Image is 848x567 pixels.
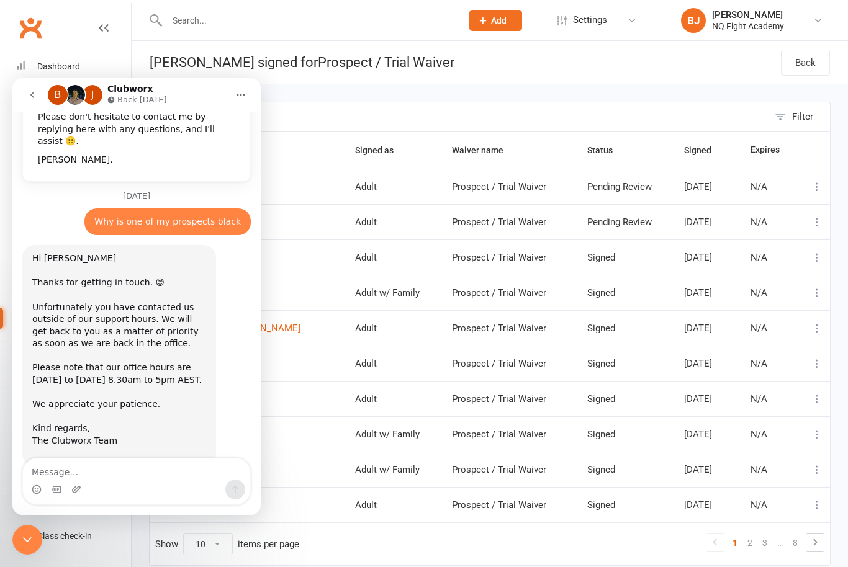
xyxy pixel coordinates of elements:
span: Signed as [355,145,407,155]
a: Back [781,50,830,76]
span: Add [491,16,507,25]
div: Prospect / Trial Waiver [452,288,575,298]
a: 3 [757,534,772,551]
button: Filter [769,102,830,131]
div: Toby says… [10,167,238,416]
div: Prospect / Trial Waiver [452,500,575,511]
span: [DATE] [684,429,712,440]
iframe: Intercom live chat [12,78,261,515]
button: Gif picker [39,406,49,416]
div: Hi [PERSON_NAME]​Thanks for getting in touch. 😊​Unfortunately you have contacted us outside of ou... [10,167,204,388]
div: Prospect / Trial Waiver [452,359,575,369]
div: N/A [751,182,791,192]
td: Adult [350,169,446,204]
span: Signed [684,145,725,155]
td: Adult [350,381,446,416]
div: N/A [751,500,791,511]
span: Settings [573,6,607,34]
td: Signed [582,275,679,310]
td: Adult [350,487,446,522]
span: [DATE] [684,252,712,263]
div: N/A [751,252,791,263]
span: [DATE] [684,181,712,192]
td: Adult w/ Family [350,416,446,452]
input: Search... [163,12,453,29]
button: Send a message… [213,401,233,421]
button: Signed [684,143,725,158]
td: Pending Review [582,169,679,204]
td: Signed [582,310,679,346]
button: Signed as [355,143,407,158]
button: Status [587,143,626,158]
div: items per page [238,539,299,550]
div: Prospect / Trial Waiver [452,217,575,228]
div: N/A [751,394,791,404]
td: Adult [350,310,446,346]
span: Waiver name [452,145,517,155]
div: N/A [751,288,791,298]
textarea: Message… [11,380,238,401]
div: N/A [751,217,791,228]
td: Signed [582,487,679,522]
div: Filter [792,109,813,124]
iframe: Intercom live chat [12,525,42,555]
div: Prospect / Trial Waiver [452,394,575,404]
span: Status [587,145,626,155]
div: BJ [681,8,706,33]
td: Adult w/ Family [350,275,446,310]
td: Signed [582,381,679,416]
span: [DATE] [684,393,712,404]
span: [DATE] [684,217,712,228]
div: Class check-in [37,531,92,541]
input: Search by contact [150,102,769,131]
button: Upload attachment [59,406,69,416]
div: N/A [751,323,791,334]
div: NQ Fight Academy [712,20,784,32]
a: 2 [742,534,757,551]
td: Adult [350,204,446,239]
td: Signed [582,452,679,487]
div: N/A [751,465,791,475]
span: [DATE] [684,287,712,298]
span: [DATE] [684,499,712,511]
div: Show [155,533,299,555]
span: [DATE] [684,358,712,369]
a: Class kiosk mode [16,522,131,550]
button: Waiver name [452,143,517,158]
a: 8 [788,534,803,551]
button: Emoji picker [19,406,29,416]
a: Dashboard [16,53,131,81]
div: Hi [PERSON_NAME] ​ Thanks for getting in touch. 😊 ​ Unfortunately you have contacted us outside o... [20,174,194,381]
span: [DATE] [684,464,712,475]
td: Signed [582,346,679,381]
div: Prospect / Trial Waiver [452,323,575,334]
a: Clubworx [15,12,46,43]
div: Dashboard [37,61,80,71]
div: Prospect / Trial Waiver [452,182,575,192]
td: Adult [350,239,446,275]
div: Why is one of my prospects black [82,138,228,150]
a: … [772,534,788,551]
td: Adult w/ Family [350,452,446,487]
td: Signed [582,239,679,275]
td: Adult [350,346,446,381]
button: Add [469,10,522,31]
td: Pending Review [582,204,679,239]
div: [PERSON_NAME] [712,9,784,20]
div: N/A [751,359,791,369]
span: [DATE] [684,323,712,334]
div: [PERSON_NAME] signed for Prospect / Trial Waiver [132,41,454,84]
th: Expires [745,132,796,169]
div: Prospect / Trial Waiver [452,465,575,475]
